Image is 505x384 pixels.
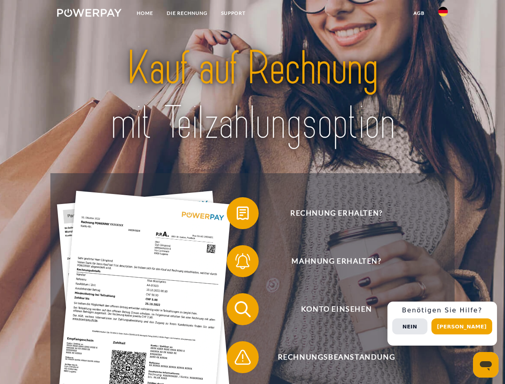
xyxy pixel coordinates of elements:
span: Rechnung erhalten? [238,197,434,229]
button: Konto einsehen [227,293,435,325]
h3: Benötigen Sie Hilfe? [392,306,492,314]
button: [PERSON_NAME] [431,318,492,334]
a: Home [130,6,160,20]
a: agb [407,6,431,20]
button: Mahnung erhalten? [227,245,435,277]
a: SUPPORT [214,6,252,20]
img: de [438,7,448,16]
div: Schnellhilfe [387,302,497,346]
button: Rechnungsbeanstandung [227,341,435,373]
img: logo-powerpay-white.svg [57,9,122,17]
img: qb_bill.svg [233,203,253,223]
img: qb_search.svg [233,299,253,319]
span: Mahnung erhalten? [238,245,434,277]
iframe: Schaltfläche zum Öffnen des Messaging-Fensters [473,352,499,378]
img: qb_bell.svg [233,251,253,271]
span: Rechnungsbeanstandung [238,341,434,373]
img: qb_warning.svg [233,347,253,367]
button: Rechnung erhalten? [227,197,435,229]
a: DIE RECHNUNG [160,6,214,20]
button: Nein [392,318,427,334]
img: title-powerpay_de.svg [76,38,429,153]
span: Konto einsehen [238,293,434,325]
